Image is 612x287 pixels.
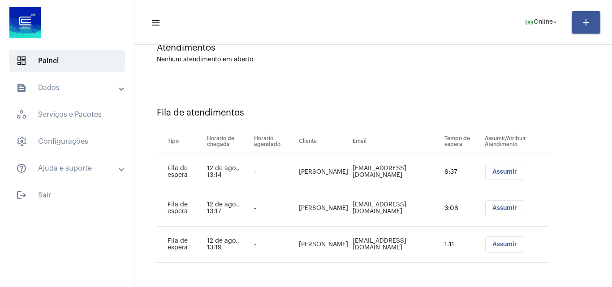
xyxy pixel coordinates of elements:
[350,227,442,263] td: [EMAIL_ADDRESS][DOMAIN_NAME]
[525,18,534,27] mat-icon: online_prediction
[483,129,549,154] th: Assumir/Atribuir Atendimento
[350,129,442,154] th: Email
[297,154,350,190] td: [PERSON_NAME]
[252,154,297,190] td: -
[485,200,549,216] mat-chip-list: selection
[492,169,517,175] span: Assumir
[16,82,27,93] mat-icon: sidenav icon
[297,190,350,227] td: [PERSON_NAME]
[16,136,27,147] span: sidenav icon
[9,104,125,125] span: Serviços e Pacotes
[442,190,483,227] td: 3:06
[157,43,590,53] div: Atendimentos
[5,158,134,179] mat-expansion-panel-header: sidenav iconAjuda e suporte
[350,190,442,227] td: [EMAIL_ADDRESS][DOMAIN_NAME]
[9,184,125,206] span: Sair
[16,190,27,201] mat-icon: sidenav icon
[485,200,524,216] button: Assumir
[297,129,350,154] th: Cliente
[350,154,442,190] td: [EMAIL_ADDRESS][DOMAIN_NAME]
[5,77,134,99] mat-expansion-panel-header: sidenav iconDados
[151,17,159,28] mat-icon: sidenav icon
[252,190,297,227] td: -
[9,131,125,152] span: Configurações
[485,236,524,253] button: Assumir
[205,154,251,190] td: 12 de ago., 13:14
[16,163,27,174] mat-icon: sidenav icon
[485,164,524,180] button: Assumir
[252,129,297,154] th: Horário agendado
[157,56,590,63] div: Nenhum atendimento em aberto.
[297,227,350,263] td: [PERSON_NAME]
[9,50,125,72] span: Painel
[442,154,483,190] td: 6:37
[16,109,27,120] span: sidenav icon
[16,56,27,66] span: sidenav icon
[551,18,559,26] mat-icon: arrow_drop_down
[157,190,205,227] td: Fila de espera
[534,19,553,26] span: Online
[205,190,251,227] td: 12 de ago., 13:17
[157,129,205,154] th: Tipo
[492,241,517,248] span: Assumir
[16,163,120,174] mat-panel-title: Ajuda e suporte
[205,129,251,154] th: Horário de chegada
[519,13,565,31] button: Online
[205,227,251,263] td: 12 de ago., 13:19
[485,236,549,253] mat-chip-list: selection
[492,205,517,211] span: Assumir
[442,227,483,263] td: 1:11
[157,108,590,118] div: Fila de atendimentos
[157,154,205,190] td: Fila de espera
[7,4,43,40] img: d4669ae0-8c07-2337-4f67-34b0df7f5ae4.jpeg
[581,17,591,28] mat-icon: add
[442,129,483,154] th: Tempo de espera
[485,164,549,180] mat-chip-list: selection
[252,227,297,263] td: -
[16,82,120,93] mat-panel-title: Dados
[157,227,205,263] td: Fila de espera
